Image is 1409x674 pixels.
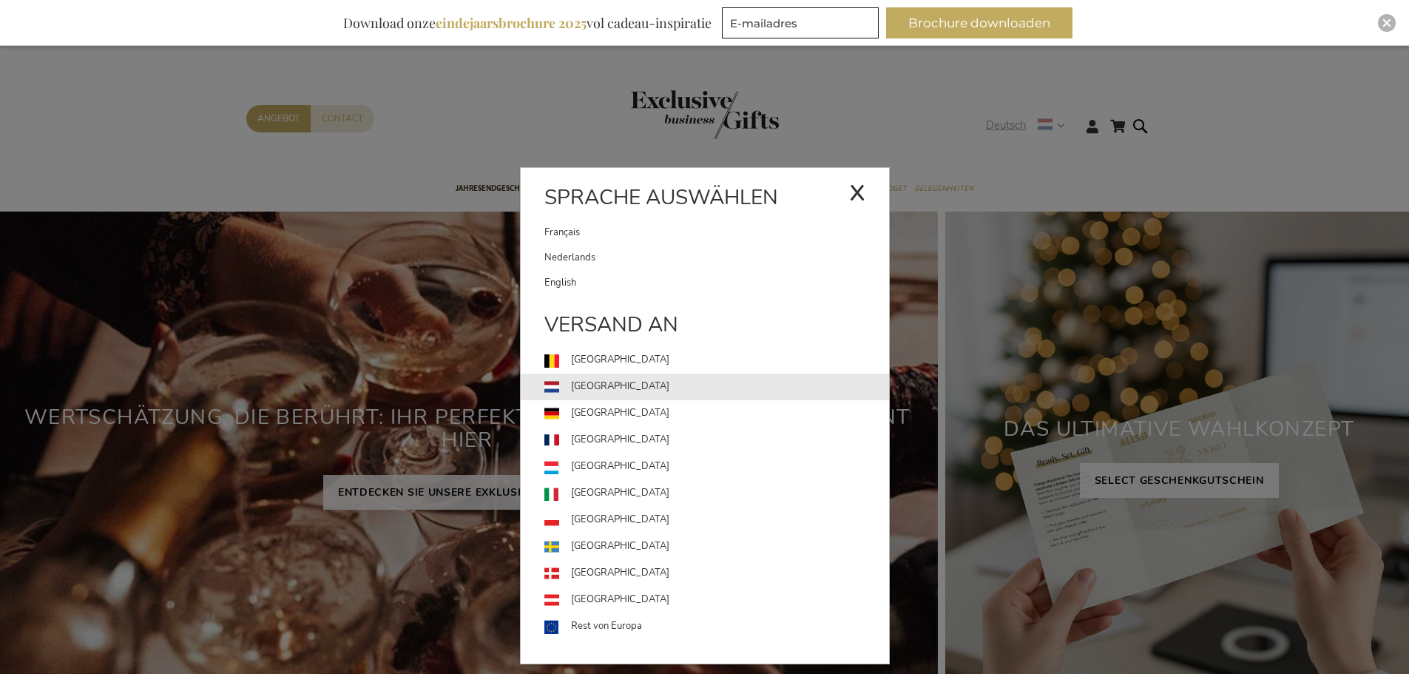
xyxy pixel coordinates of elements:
a: [GEOGRAPHIC_DATA] [544,427,889,454]
a: [GEOGRAPHIC_DATA] [544,560,889,587]
button: Brochure downloaden [886,7,1072,38]
img: Close [1382,18,1391,27]
div: Close [1378,14,1396,32]
a: [GEOGRAPHIC_DATA] [544,480,889,507]
input: E-mailadres [722,7,879,38]
a: [GEOGRAPHIC_DATA] [544,507,889,533]
b: eindejaarsbrochure 2025 [436,14,587,32]
a: Français [544,220,849,245]
a: [GEOGRAPHIC_DATA] [544,533,889,560]
a: [GEOGRAPHIC_DATA] [544,347,889,374]
a: Nederlands [544,245,889,270]
div: x [849,169,865,213]
a: [GEOGRAPHIC_DATA] [544,400,889,427]
a: [GEOGRAPHIC_DATA] [544,374,889,400]
a: English [544,270,889,295]
div: Sprache auswählen [521,183,889,220]
a: Rest von Europa [544,613,889,640]
div: Versand an [521,310,889,347]
a: [GEOGRAPHIC_DATA] [544,454,889,480]
form: marketing offers and promotions [722,7,883,43]
a: [GEOGRAPHIC_DATA] [544,587,889,613]
div: Download onze vol cadeau-inspiratie [337,7,718,38]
